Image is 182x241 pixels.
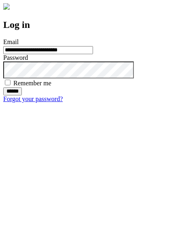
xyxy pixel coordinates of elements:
label: Remember me [13,80,51,87]
a: Forgot your password? [3,95,63,102]
label: Email [3,38,19,45]
h2: Log in [3,19,179,30]
label: Password [3,54,28,61]
img: logo-4e3dc11c47720685a147b03b5a06dd966a58ff35d612b21f08c02c0306f2b779.png [3,3,10,10]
